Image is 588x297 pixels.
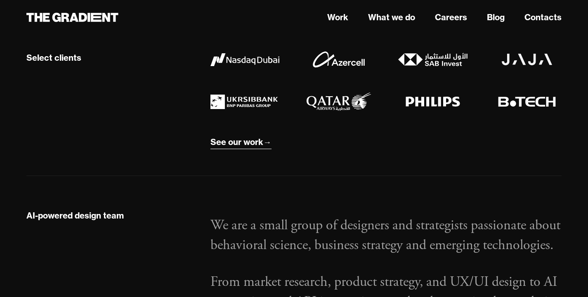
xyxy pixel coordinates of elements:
[435,11,467,24] a: Careers
[327,11,348,24] a: Work
[487,11,505,24] a: Blog
[26,52,81,63] div: Select clients
[210,216,562,255] p: We are a small group of designers and strategists passionate about behavioral science, business s...
[368,11,415,24] a: What we do
[210,137,263,147] div: See our work
[398,53,468,66] img: SAB Invest
[263,137,272,147] div: →
[524,11,562,24] a: Contacts
[210,135,272,149] a: See our work→
[26,210,124,221] div: AI-powered design team
[210,53,280,66] img: Nasdaq Dubai logo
